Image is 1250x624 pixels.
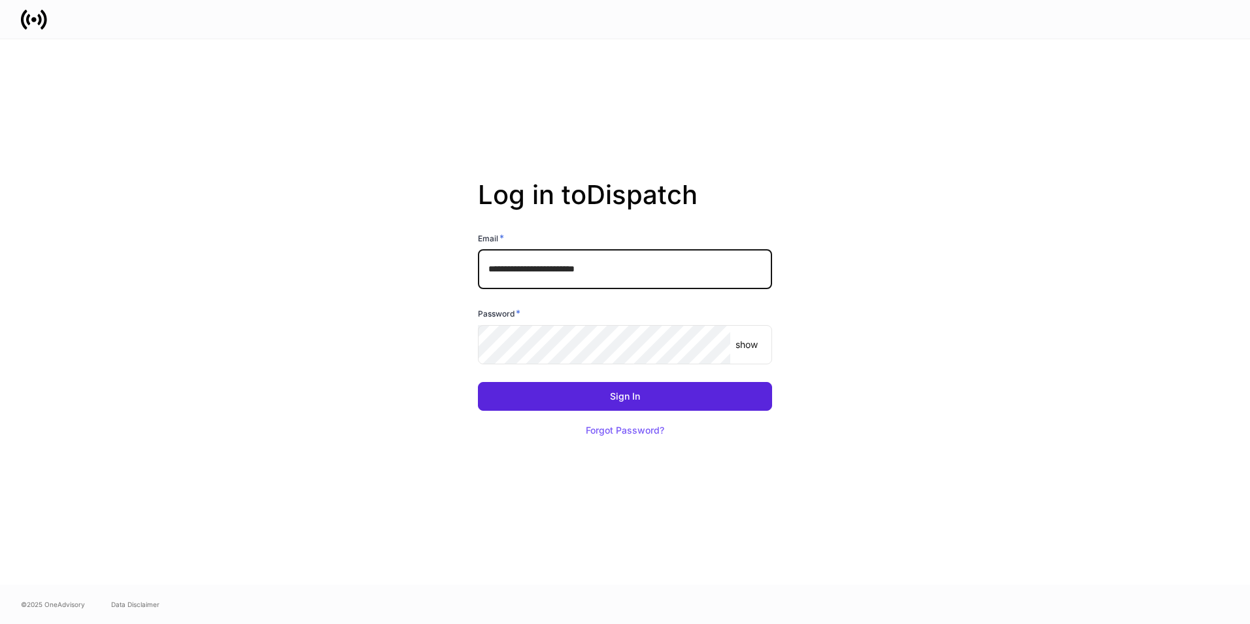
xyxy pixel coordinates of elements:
a: Data Disclaimer [111,599,160,610]
button: Sign In [478,382,772,411]
h2: Log in to Dispatch [478,179,772,232]
h6: Email [478,232,504,245]
h6: Password [478,307,520,320]
span: © 2025 OneAdvisory [21,599,85,610]
p: show [735,338,758,351]
button: Forgot Password? [569,416,681,445]
div: Sign In [610,392,640,401]
div: Forgot Password? [586,426,664,435]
